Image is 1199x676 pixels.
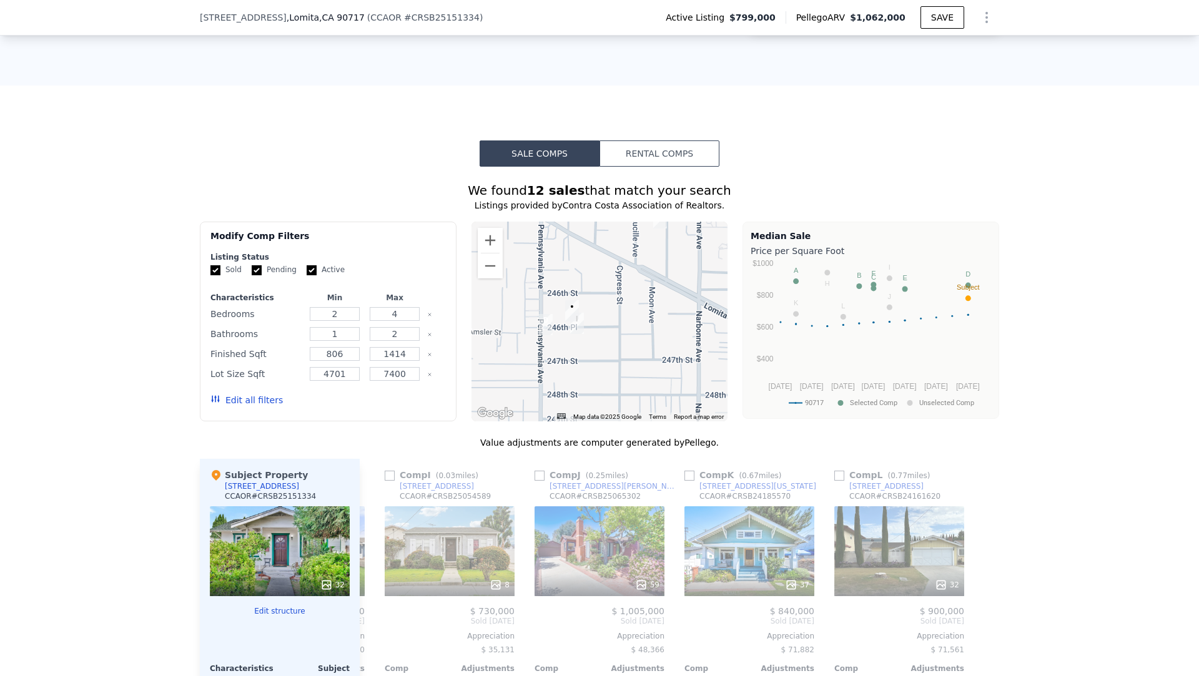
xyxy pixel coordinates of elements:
div: Comp [684,664,749,674]
label: Pending [252,265,297,275]
div: Comp L [834,469,935,481]
div: Comp I [385,469,483,481]
span: $ 71,882 [781,645,814,654]
div: Comp [385,664,450,674]
div: Subject [280,664,350,674]
label: Active [307,265,345,275]
span: [STREET_ADDRESS] [200,11,287,24]
span: ( miles) [734,471,786,480]
text: [DATE] [924,382,948,391]
div: CCAOR # CRSB24161620 [849,491,940,501]
div: 8 [490,579,510,591]
div: Bathrooms [210,325,302,343]
text: $400 [757,355,774,363]
button: Clear [427,312,432,317]
text: [DATE] [831,382,855,391]
div: 32 [935,579,959,591]
div: Comp [535,664,599,674]
a: Open this area in Google Maps (opens a new window) [475,405,516,421]
div: CCAOR # CRSB24185570 [699,491,791,501]
div: Lot Size Sqft [210,365,302,383]
div: Finished Sqft [210,345,302,363]
div: ( ) [367,11,483,24]
button: Keyboard shortcuts [557,413,566,419]
div: Comp [834,664,899,674]
svg: A chart. [751,260,991,416]
span: , CA 90717 [319,12,365,22]
text: Selected Comp [850,399,897,407]
div: We found that match your search [200,182,999,199]
div: Appreciation [385,631,515,641]
span: Active Listing [666,11,729,24]
span: CCAOR [370,12,402,22]
span: $ 35,131 [481,645,515,654]
input: Sold [210,265,220,275]
div: Modify Comp Filters [210,230,446,252]
text: A [794,267,799,274]
a: [STREET_ADDRESS][PERSON_NAME] [535,481,679,491]
text: Unselected Comp [919,399,974,407]
a: [STREET_ADDRESS][US_STATE] [684,481,816,491]
div: CCAOR # CRSB25054589 [400,491,491,501]
div: Adjustments [450,664,515,674]
div: Appreciation [834,631,964,641]
span: ( miles) [431,471,483,480]
text: [DATE] [769,382,792,391]
text: F [871,270,876,277]
span: 0.67 [742,471,759,480]
div: [STREET_ADDRESS] [400,481,474,491]
button: Sale Comps [480,140,599,167]
button: Clear [427,332,432,337]
text: I [889,263,891,271]
span: $ 730,000 [470,606,515,616]
a: Terms (opens in new tab) [649,413,666,420]
text: [DATE] [956,382,980,391]
div: Min [307,293,362,303]
text: [DATE] [893,382,917,391]
a: [STREET_ADDRESS] [834,481,924,491]
input: Active [307,265,317,275]
div: Appreciation [535,631,664,641]
span: 0.77 [891,471,907,480]
div: Adjustments [749,664,814,674]
span: Sold [DATE] [535,616,664,626]
span: , Lomita [287,11,365,24]
div: Adjustments [599,664,664,674]
text: [DATE] [800,382,824,391]
div: 2376 246th Pl [539,314,553,335]
div: Comp K [684,469,786,481]
div: Max [367,293,422,303]
span: $ 48,366 [631,645,664,654]
label: Sold [210,265,242,275]
input: Pending [252,265,262,275]
span: # CRSB25151334 [404,12,480,22]
span: 0.03 [438,471,455,480]
div: Listing Status [210,252,446,262]
div: Appreciation [684,631,814,641]
text: B [857,272,861,279]
span: $ 900,000 [920,606,964,616]
button: Clear [427,352,432,357]
button: Rental Comps [599,140,719,167]
span: $ 840,000 [770,606,814,616]
div: CCAOR # CRSB25065302 [550,491,641,501]
text: K [794,299,799,306]
text: C [871,273,876,281]
span: $799,000 [729,11,776,24]
div: 2342 246th Pl [570,313,584,334]
div: Comp J [535,469,633,481]
button: SAVE [920,6,964,29]
text: Subject [957,283,980,291]
div: [STREET_ADDRESS][PERSON_NAME] [550,481,679,491]
div: Adjustments [899,664,964,674]
span: Sold [DATE] [684,616,814,626]
span: Sold [DATE] [834,616,964,626]
div: 59 [635,579,659,591]
text: J [888,293,892,300]
span: ( miles) [581,471,633,480]
text: E [902,274,907,282]
button: Zoom out [478,253,503,278]
text: $1000 [752,259,774,268]
strong: 12 sales [527,183,585,198]
button: Show Options [974,5,999,30]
